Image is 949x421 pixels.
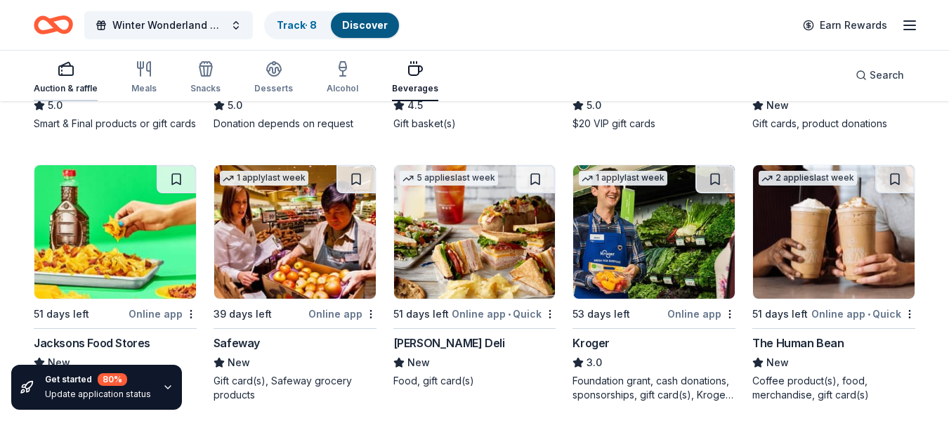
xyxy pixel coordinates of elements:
a: Image for Jacksons Food Stores51 days leftOnline appJacksons Food StoresNewFood, gift card(s) [34,164,197,388]
div: Gift card(s), Safeway grocery products [214,374,377,402]
div: Coffee product(s), food, merchandise, gift card(s) [752,374,915,402]
a: Earn Rewards [794,13,896,38]
img: Image for Jacksons Food Stores [34,165,196,299]
div: The Human Bean [752,335,844,351]
div: Online app Quick [452,305,556,323]
div: Donation depends on request [214,117,377,131]
span: New [407,354,430,371]
span: 5.0 [228,97,242,114]
div: 53 days left [572,306,630,323]
div: Online app [129,305,197,323]
div: 5 applies last week [400,171,498,186]
button: Beverages [392,55,438,101]
span: 5.0 [48,97,63,114]
div: Foundation grant, cash donations, sponsorships, gift card(s), Kroger products [572,374,735,402]
img: Image for Kroger [573,165,735,299]
div: $20 VIP gift cards [572,117,735,131]
div: Get started [45,373,151,386]
div: Smart & Final products or gift cards [34,117,197,131]
a: Image for The Human Bean2 applieslast week51 days leftOnline app•QuickThe Human BeanNewCoffee pro... [752,164,915,402]
a: Image for Kroger1 applylast week53 days leftOnline appKroger3.0Foundation grant, cash donations, ... [572,164,735,402]
div: Safeway [214,335,260,351]
img: Image for The Human Bean [753,165,915,299]
div: 1 apply last week [579,171,667,186]
div: 2 applies last week [759,171,857,186]
div: 51 days left [34,306,89,323]
div: Online app [308,305,377,323]
button: Alcohol [327,55,358,101]
button: Winter Wonderland Charity Gala [84,11,253,39]
div: Kroger [572,335,610,351]
img: Image for McAlister's Deli [394,165,556,299]
div: Alcohol [327,83,358,94]
div: 51 days left [752,306,808,323]
span: • [868,309,870,320]
div: 51 days left [393,306,449,323]
a: Home [34,8,73,41]
img: Image for Safeway [214,165,376,299]
div: Snacks [190,83,221,94]
div: Online app [667,305,735,323]
div: Meals [131,83,157,94]
span: 5.0 [587,97,601,114]
a: Track· 8 [277,19,317,31]
div: 1 apply last week [220,171,308,186]
div: Gift basket(s) [393,117,556,131]
div: Online app Quick [811,305,915,323]
div: Update application status [45,389,151,400]
div: Food, gift card(s) [393,374,556,388]
div: 80 % [98,373,127,386]
span: 3.0 [587,354,602,371]
span: New [766,354,789,371]
div: Gift cards, product donations [752,117,915,131]
div: Desserts [254,83,293,94]
a: Image for McAlister's Deli5 applieslast week51 days leftOnline app•Quick[PERSON_NAME] DeliNewFood... [393,164,556,388]
button: Snacks [190,55,221,101]
a: Discover [342,19,388,31]
span: New [766,97,789,114]
button: Desserts [254,55,293,101]
span: Search [870,67,904,84]
div: 39 days left [214,306,272,323]
button: Track· 8Discover [264,11,400,39]
span: Winter Wonderland Charity Gala [112,17,225,34]
a: Image for Safeway1 applylast week39 days leftOnline appSafewayNewGift card(s), Safeway grocery pr... [214,164,377,402]
button: Auction & raffle [34,55,98,101]
div: Jacksons Food Stores [34,335,150,351]
span: • [508,309,511,320]
div: [PERSON_NAME] Deli [393,335,505,351]
div: Auction & raffle [34,83,98,94]
button: Search [844,61,915,89]
span: 4.5 [407,97,423,114]
button: Meals [131,55,157,101]
div: Beverages [392,83,438,94]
